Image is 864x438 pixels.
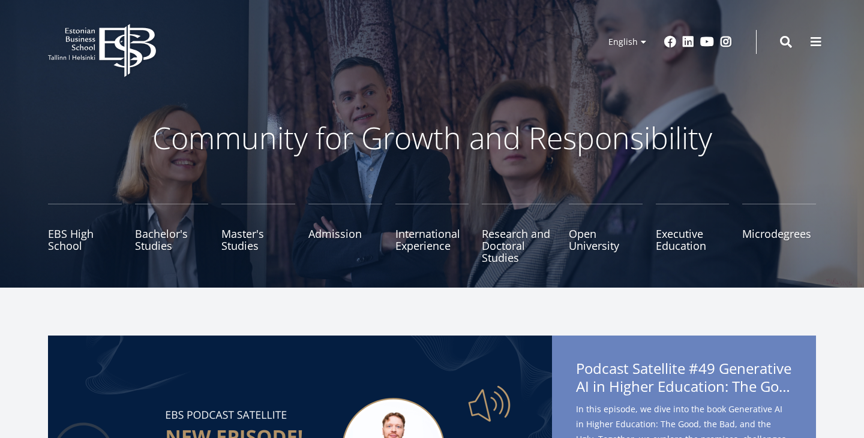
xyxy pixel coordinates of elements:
[135,204,209,264] a: Bachelor's Studies
[656,204,730,264] a: Executive Education
[48,204,122,264] a: EBS High School
[576,377,792,395] span: AI in Higher Education: The Good, the Bad, and the Ugly
[700,36,714,48] a: Youtube
[569,204,643,264] a: Open University
[682,36,694,48] a: Linkedin
[720,36,732,48] a: Instagram
[664,36,676,48] a: Facebook
[482,204,556,264] a: Research and Doctoral Studies
[395,204,469,264] a: International Experience
[221,204,295,264] a: Master's Studies
[742,204,816,264] a: Microdegrees
[308,204,382,264] a: Admission
[114,120,750,156] p: Community for Growth and Responsibility
[576,360,792,399] span: Podcast Satellite #49 Generative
